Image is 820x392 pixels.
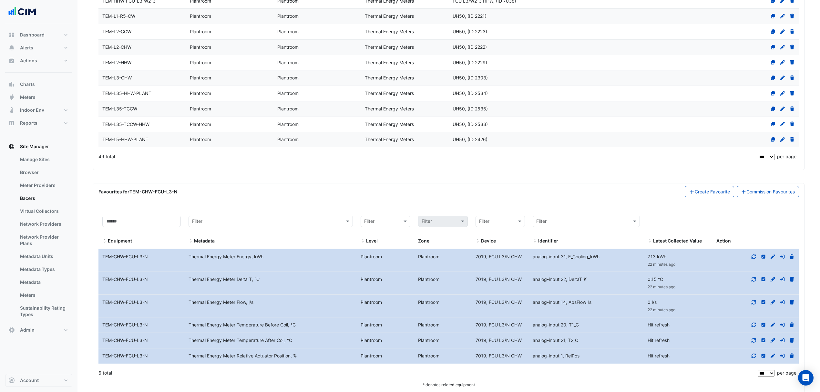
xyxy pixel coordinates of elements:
[8,32,15,38] app-icon: Dashboard
[648,353,670,358] span: Hit refresh
[365,106,414,111] span: Thermal Energy Meters
[189,239,193,244] span: Metadata
[15,166,72,179] a: Browser
[770,29,776,34] a: Clone Equipment
[761,353,766,358] a: Inline Edit
[15,302,72,321] a: Sustainability Rating Types
[190,137,211,142] span: Plantroom
[770,90,776,96] a: Clone Equipment
[648,239,652,244] span: Latest Collected Value
[789,299,795,305] a: Delete
[5,91,72,104] button: Meters
[770,353,776,358] a: Full Edit
[533,239,537,244] span: Identifier
[277,60,299,65] span: Plantroom
[780,75,785,80] a: Edit
[15,153,72,166] a: Manage Sites
[780,60,785,65] a: Edit
[648,276,663,282] span: 0.15 °C
[190,29,211,34] span: Plantroom
[8,143,15,150] app-icon: Site Manager
[20,81,35,88] span: Charts
[789,137,795,142] a: Delete
[277,137,299,142] span: Plantroom
[8,120,15,126] app-icon: Reports
[8,5,37,18] img: Company Logo
[716,238,731,243] span: Action
[770,254,776,259] a: Full Edit
[5,324,72,336] button: Admin
[770,137,776,142] a: Clone Equipment
[538,238,558,243] span: Identifier
[653,238,702,243] span: Latest value collected and stored in history
[533,276,587,282] span: Identifier: analog-input 22, Name: DeltaT_K
[102,29,131,34] span: TEM-L2-CCW
[780,44,785,50] a: Edit
[277,121,299,127] span: Plantroom
[751,276,757,282] a: Refresh
[108,238,132,243] span: Equipment
[770,44,776,50] a: Clone Equipment
[777,370,796,376] span: per page
[453,106,488,111] span: UH50, (ID 2535)
[780,353,785,358] a: Move to different equipment
[789,353,795,358] a: Delete
[102,60,131,65] span: TEM-L2-HHW
[789,254,795,259] a: Delete
[789,75,795,80] a: Delete
[453,44,487,50] span: UH50, (ID 2222)
[414,216,472,227] div: Please select Filter first
[8,94,15,100] app-icon: Meters
[770,337,776,343] a: Full Edit
[277,106,299,111] span: Plantroom
[476,299,522,305] span: BACnet ID: 7019, Name: FCU L3/N CHW
[453,121,488,127] span: UH50, (ID 2533)
[423,382,475,387] small: * denotes related equipment
[770,276,776,282] a: Full Edit
[365,121,414,127] span: Thermal Energy Meters
[357,321,414,329] div: Plantroom
[780,121,785,127] a: Edit
[414,299,472,306] div: Plantroom
[780,299,785,305] a: Move to different equipment
[190,75,211,80] span: Plantroom
[194,238,215,243] span: Metadata
[453,29,487,34] span: UH50, (ID 2223)
[789,322,795,327] a: Delete
[770,121,776,127] a: Clone Equipment
[780,137,785,142] a: Edit
[789,90,795,96] a: Delete
[761,337,766,343] a: Inline Edit
[98,253,185,261] div: TEM-CHW-FCU-L3-N
[751,254,757,259] a: Refresh
[123,189,177,194] span: for
[5,374,72,387] button: Account
[98,337,185,344] div: TEM-CHW-FCU-L3-N
[277,90,299,96] span: Plantroom
[98,188,177,195] div: Favourites
[98,365,756,381] div: 6 total
[357,352,414,360] div: Plantroom
[789,44,795,50] a: Delete
[751,299,757,305] a: Refresh
[789,337,795,343] a: Delete
[533,337,578,343] span: Identifier: analog-input 21, Name: T2_C
[780,276,785,282] a: Move to different equipment
[780,29,785,34] a: Edit
[5,78,72,91] button: Charts
[5,54,72,67] button: Actions
[789,106,795,111] a: Delete
[190,106,211,111] span: Plantroom
[780,322,785,327] a: Move to different equipment
[414,352,472,360] div: Plantroom
[476,254,522,259] span: BACnet ID: 7019, Name: FCU L3/N CHW
[357,337,414,344] div: Plantroom
[366,238,378,243] span: Level
[476,322,522,327] span: BACnet ID: 7019, Name: FCU L3/N CHW
[685,186,734,197] button: Create Favourite
[780,13,785,19] a: Edit
[648,254,666,259] span: 7.13 kWh
[185,352,357,360] div: Thermal Energy Meter Relative Actuator Position, %
[20,120,37,126] span: Reports
[98,276,185,283] div: TEM-CHW-FCU-L3-N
